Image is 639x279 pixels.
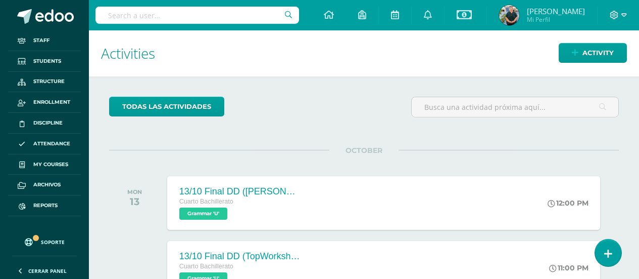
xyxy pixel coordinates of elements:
[179,251,301,262] div: 13/10 Final DD (TopWorksheets)
[8,92,81,113] a: Enrollment
[33,98,70,106] span: Enrollment
[8,30,81,51] a: Staff
[33,77,65,86] span: Structure
[95,7,299,24] input: Search a user…
[109,97,224,116] a: todas las Actividades
[179,208,227,220] span: Grammar 'U'
[549,263,588,272] div: 11:00 PM
[41,238,65,246] span: Soporte
[33,202,58,210] span: Reports
[33,36,50,45] span: Staff
[33,57,61,65] span: Students
[28,267,67,274] span: Cerrar panel
[548,198,588,208] div: 12:00 PM
[8,154,81,175] a: My courses
[582,44,614,62] span: Activity
[527,6,585,16] span: [PERSON_NAME]
[127,188,142,195] div: MON
[8,175,81,195] a: Archivos
[12,228,77,253] a: Soporte
[412,97,618,117] input: Busca una actividad próxima aquí...
[127,195,142,208] div: 13
[179,198,233,205] span: Cuarto Bachillerato
[329,146,399,155] span: OCTOBER
[33,181,61,189] span: Archivos
[499,5,519,25] img: 4447a754f8b82caf5a355abd86508926.png
[8,134,81,154] a: Attendance
[8,195,81,216] a: Reports
[33,119,63,127] span: Discipline
[8,113,81,134] a: Discipline
[559,43,627,63] a: Activity
[527,15,585,24] span: Mi Perfil
[179,186,301,197] div: 13/10 Final DD ([PERSON_NAME])
[101,30,627,76] h1: Activities
[8,51,81,72] a: Students
[33,140,70,148] span: Attendance
[8,72,81,93] a: Structure
[179,263,233,270] span: Cuarto Bachillerato
[33,161,68,169] span: My courses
